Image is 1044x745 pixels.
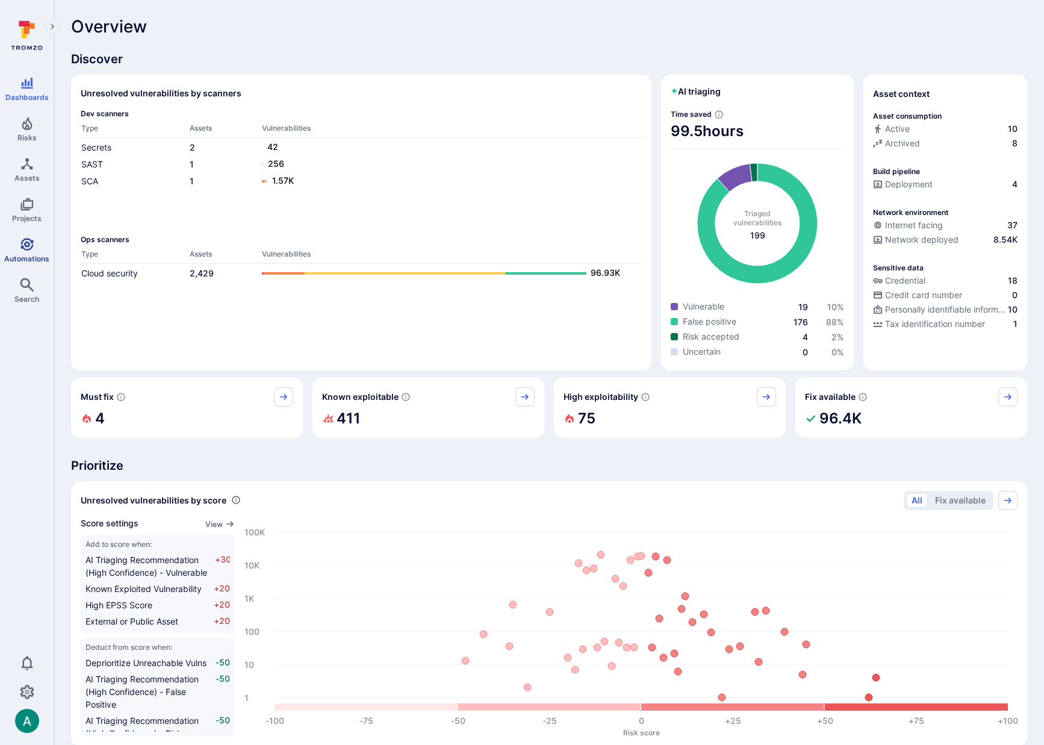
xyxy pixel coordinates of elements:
[189,249,261,264] th: Assets
[623,728,660,737] text: Risk score
[1012,178,1018,190] span: 4
[71,17,147,36] span: Overview
[81,235,642,244] span: Ops scanners
[725,715,741,726] text: +25
[858,392,868,402] svg: Vulnerabilities with fix available
[244,560,259,570] text: 10K
[95,407,105,431] h2: 4
[906,493,928,508] button: All
[885,318,985,330] span: Tax identification number
[1012,289,1018,301] span: 0
[81,517,138,530] span: Score settings
[1012,137,1018,149] span: 8
[244,526,265,537] text: 100K
[873,304,1018,316] a: Personally identifiable information (PII)10
[873,111,942,120] p: Asset consumption
[266,715,284,726] text: -100
[262,174,630,189] a: 1.57K
[401,392,411,402] svg: Confirmed exploitable by KEV
[873,178,1018,193] div: Configured deployment pipeline
[993,234,1018,246] span: 8.54K
[214,582,230,595] span: +20
[683,301,724,313] span: Vulnerable
[714,110,724,119] svg: Estimated based on an average time of 30 mins needed to triage each vulnerability
[873,318,1018,330] a: Tax identification number1
[85,616,178,626] span: External or Public Asset
[803,332,808,342] a: 4
[930,493,991,508] button: Fix available
[85,600,152,610] span: High EPSS Score
[267,142,278,152] text: 42
[190,142,195,152] a: 2
[190,268,214,278] a: 2,429
[885,137,920,149] span: Archived
[1008,304,1018,316] span: 10
[244,659,254,669] text: 10
[261,123,642,138] th: Vulnerabilities
[817,715,833,726] text: +50
[750,229,765,242] span: total
[1008,275,1018,287] span: 18
[873,219,1018,234] div: Evidence that an asset is internet facing
[244,692,249,702] text: 1
[190,159,194,169] a: 1
[85,584,202,594] span: Known Exploited Vulnerability
[14,173,40,182] span: Assets
[798,302,808,312] a: 19
[322,391,399,403] span: Known exploitable
[885,289,962,301] span: Credit card number
[873,234,1018,246] a: Network deployed8.54K
[116,392,126,402] svg: Risk score >=40 , missed SLA
[85,540,230,549] span: Add to score when:
[81,142,111,152] a: Secrets
[262,140,630,155] a: 42
[1013,318,1018,330] span: 1
[71,457,1027,474] span: Prioritize
[873,178,1018,190] a: Deployment4
[190,176,194,186] a: 1
[873,167,920,176] p: Build pipeline
[48,22,57,32] i: Expand navigation menu
[268,158,284,169] text: 256
[873,304,1005,316] div: Personally identifiable information (PII)
[873,289,962,301] div: Credit card number
[873,123,910,135] div: Active
[554,378,786,438] div: High exploitability
[885,304,1005,316] span: Personally identifiable information (PII)
[683,346,721,358] span: Uncertain
[885,234,959,246] span: Network deployed
[1008,123,1018,135] span: 10
[205,517,235,530] a: View
[81,176,98,186] a: SCA
[873,88,930,100] span: Asset context
[189,123,261,138] th: Assets
[794,317,808,327] a: 176
[873,123,1018,135] a: Active10
[873,137,920,149] div: Archived
[312,378,544,438] div: Known exploitable
[671,122,844,141] span: 99.5 hours
[819,407,862,431] h2: 96.4K
[873,275,1018,289] div: Evidence indicative of handling user or service credentials
[831,347,844,357] a: 0%
[244,593,254,603] text: 1K
[873,318,985,330] div: Tax identification number
[885,123,910,135] span: Active
[1007,219,1018,231] span: 37
[827,302,844,312] span: 10 %
[17,133,37,142] span: Risks
[873,304,1018,318] div: Evidence indicative of processing personally identifiable information
[81,109,642,118] span: Dev scanners
[359,715,373,726] text: -75
[873,137,1018,149] a: Archived8
[272,175,294,185] text: 1.57K
[826,317,844,327] span: 88 %
[885,275,925,287] span: Credential
[873,178,933,190] div: Deployment
[873,289,1018,301] a: Credit card number0
[45,19,60,34] button: Expand navigation menu
[873,289,1018,304] div: Evidence indicative of processing credit card numbers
